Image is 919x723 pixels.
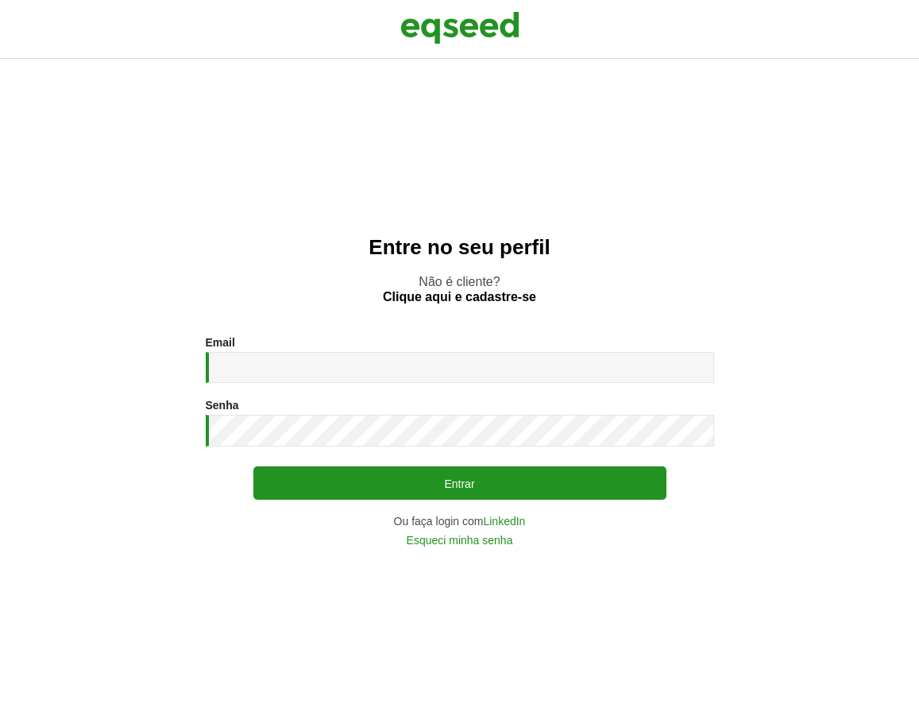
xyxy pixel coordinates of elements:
[253,466,666,500] button: Entrar
[206,400,239,411] label: Senha
[383,291,536,304] a: Clique aqui e cadastre-se
[483,516,525,527] a: LinkedIn
[400,8,519,48] img: EqSeed Logo
[206,516,714,527] div: Ou faça login com
[32,236,887,259] h2: Entre no seu perfil
[407,535,513,546] a: Esqueci minha senha
[32,274,887,304] p: Não é cliente?
[206,337,235,348] label: Email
